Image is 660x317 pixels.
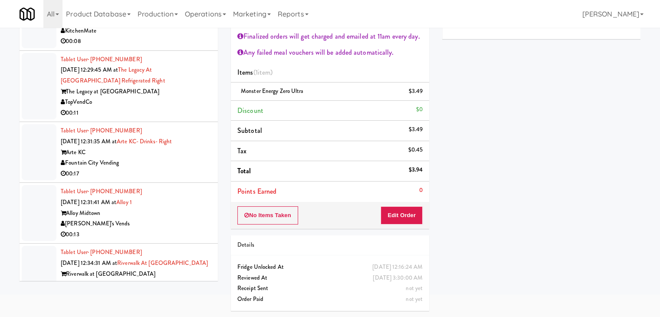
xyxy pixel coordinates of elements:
[237,206,298,225] button: No Items Taken
[88,55,142,63] span: · [PHONE_NUMBER]
[117,259,208,267] a: Riverwalk at [GEOGRAPHIC_DATA]
[406,284,423,292] span: not yet
[61,208,211,219] div: Alloy Midtown
[372,262,423,273] div: [DATE] 12:16:24 AM
[61,218,211,229] div: [PERSON_NAME]'s Vends
[237,67,273,77] span: Items
[61,86,211,97] div: The Legacy at [GEOGRAPHIC_DATA]
[409,165,423,175] div: $3.94
[20,51,218,122] li: Tablet User· [PHONE_NUMBER][DATE] 12:29:45 AM atThe Legacy at [GEOGRAPHIC_DATA] Refrigerated Righ...
[409,86,423,97] div: $3.49
[88,248,142,256] span: · [PHONE_NUMBER]
[406,295,423,303] span: not yet
[117,137,172,145] a: Arte KC- Drinks- Right
[258,67,270,77] ng-pluralize: item
[237,125,262,135] span: Subtotal
[237,46,423,59] div: Any failed meal vouchers will be added automatically.
[61,158,211,168] div: Fountain City Vending
[61,248,142,256] a: Tablet User· [PHONE_NUMBER]
[241,87,304,95] span: Monster Energy Zero Ultra
[237,106,263,116] span: Discount
[237,294,423,305] div: Order Paid
[237,273,423,284] div: Reviewed At
[61,108,211,119] div: 00:11
[20,122,218,183] li: Tablet User· [PHONE_NUMBER][DATE] 12:31:35 AM atArte KC- Drinks- RightArte KCFountain City Vendin...
[237,166,251,176] span: Total
[419,185,423,196] div: 0
[20,183,218,244] li: Tablet User· [PHONE_NUMBER][DATE] 12:31:41 AM atAlloy 1Alloy Midtown[PERSON_NAME]'s Vends00:13
[116,198,132,206] a: Alloy 1
[408,145,423,155] div: $0.45
[237,146,246,156] span: Tax
[61,187,142,195] a: Tablet User· [PHONE_NUMBER]
[61,137,117,145] span: [DATE] 12:31:35 AM at
[237,262,423,273] div: Fridge Unlocked At
[61,279,211,290] div: Nashville Vending Solutions
[61,198,116,206] span: [DATE] 12:31:41 AM at
[61,66,118,74] span: [DATE] 12:29:45 AM at
[381,206,423,225] button: Edit Order
[20,7,35,22] img: Micromart
[409,124,423,135] div: $3.49
[61,55,142,63] a: Tablet User· [PHONE_NUMBER]
[88,126,142,135] span: · [PHONE_NUMBER]
[237,30,423,43] div: Finalized orders will get charged and emailed at 11am every day.
[253,67,273,77] span: (1 )
[373,273,423,284] div: [DATE] 3:30:00 AM
[61,168,211,179] div: 00:17
[416,104,423,115] div: $0
[237,186,276,196] span: Points Earned
[61,269,211,280] div: Riverwalk at [GEOGRAPHIC_DATA]
[61,259,117,267] span: [DATE] 12:34:31 AM at
[61,126,142,135] a: Tablet User· [PHONE_NUMBER]
[61,36,211,47] div: 00:08
[61,97,211,108] div: TopVendCo
[237,240,423,251] div: Details
[61,147,211,158] div: Arte KC
[88,187,142,195] span: · [PHONE_NUMBER]
[237,283,423,294] div: Receipt Sent
[61,26,211,36] div: KitchenMate
[61,229,211,240] div: 00:13
[20,244,218,304] li: Tablet User· [PHONE_NUMBER][DATE] 12:34:31 AM atRiverwalk at [GEOGRAPHIC_DATA]Riverwalk at [GEOGR...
